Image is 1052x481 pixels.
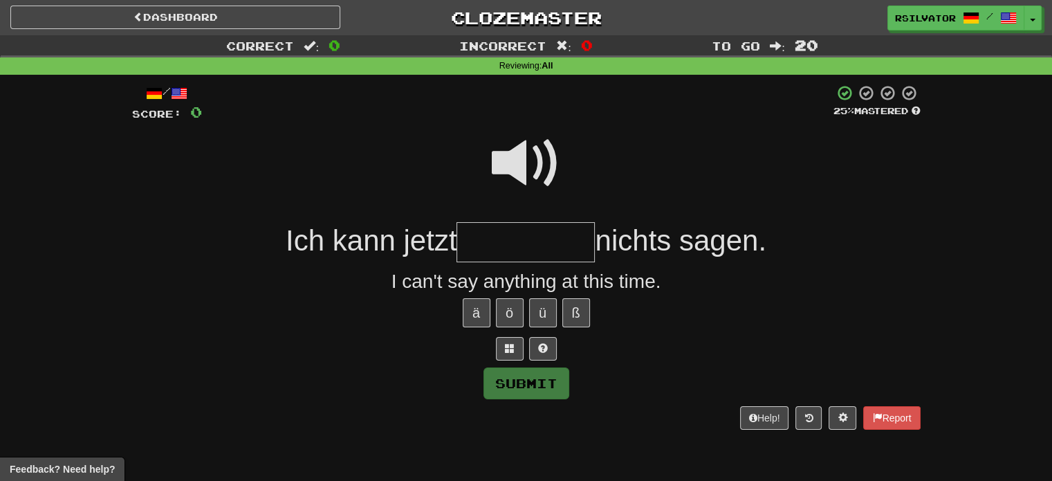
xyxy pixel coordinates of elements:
[895,12,956,24] span: rsilvator
[833,105,854,116] span: 25 %
[595,224,766,257] span: nichts sagen.
[329,37,340,53] span: 0
[496,298,524,327] button: ö
[483,367,569,399] button: Submit
[770,40,785,52] span: :
[463,298,490,327] button: ä
[712,39,760,53] span: To go
[132,84,202,102] div: /
[10,462,115,476] span: Open feedback widget
[132,268,921,296] div: I can't say anything at this time.
[740,406,789,430] button: Help!
[132,108,182,120] span: Score:
[542,61,553,71] strong: All
[459,39,546,53] span: Incorrect
[863,406,920,430] button: Report
[361,6,691,30] a: Clozemaster
[226,39,294,53] span: Correct
[496,337,524,361] button: Switch sentence to multiple choice alt+p
[556,40,571,52] span: :
[887,6,1024,30] a: rsilvator /
[562,298,590,327] button: ß
[529,298,557,327] button: ü
[795,406,822,430] button: Round history (alt+y)
[581,37,593,53] span: 0
[286,224,456,257] span: Ich kann jetzt
[795,37,818,53] span: 20
[190,103,202,120] span: 0
[304,40,319,52] span: :
[10,6,340,29] a: Dashboard
[529,337,557,361] button: Single letter hint - you only get 1 per sentence and score half the points! alt+h
[986,11,993,21] span: /
[833,105,921,118] div: Mastered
